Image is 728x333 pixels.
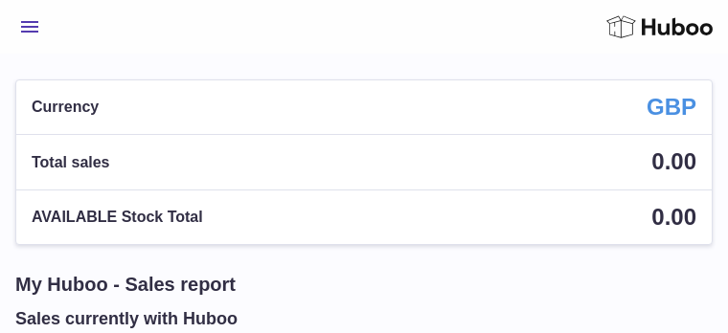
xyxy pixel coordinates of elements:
span: Currency [32,97,99,118]
strong: GBP [647,92,696,122]
span: AVAILABLE Stock Total [32,207,203,228]
a: AVAILABLE Stock Total 0.00 [16,190,712,244]
a: Total sales 0.00 [16,135,712,189]
h2: Sales currently with Huboo [15,307,238,330]
h1: My Huboo - Sales report [15,272,713,298]
span: 0.00 [651,204,696,230]
span: 0.00 [651,148,696,174]
span: Total sales [32,152,110,173]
